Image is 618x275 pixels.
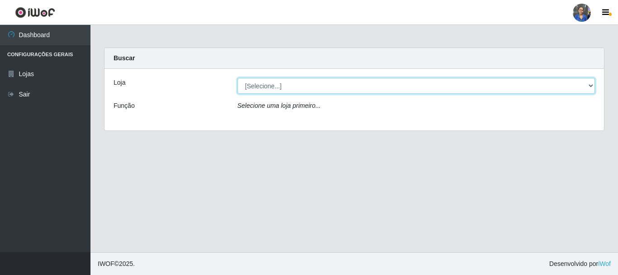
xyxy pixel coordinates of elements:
[98,260,114,267] span: IWOF
[114,78,125,87] label: Loja
[549,259,611,269] span: Desenvolvido por
[238,102,321,109] i: Selecione uma loja primeiro...
[15,7,55,18] img: CoreUI Logo
[114,54,135,62] strong: Buscar
[114,101,135,111] label: Função
[598,260,611,267] a: iWof
[98,259,135,269] span: © 2025 .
